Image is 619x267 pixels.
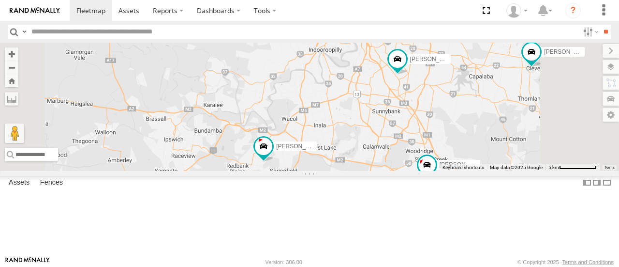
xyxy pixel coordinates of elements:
button: Map Scale: 5 km per 74 pixels [545,164,600,171]
i: ? [565,3,581,18]
a: Terms and Conditions [562,259,614,265]
div: © Copyright 2025 - [517,259,614,265]
label: Search Filter Options [579,25,600,39]
button: Keyboard shortcuts [442,164,484,171]
img: rand-logo.svg [10,7,60,14]
span: 5 km [548,165,559,170]
label: Measure [5,92,18,106]
div: Marco DiBenedetto [503,3,531,18]
button: Zoom out [5,61,18,74]
span: [PERSON_NAME] - 347FB3 [410,56,483,63]
span: Map data ©2025 Google [490,165,543,170]
label: Dock Summary Table to the Left [582,176,592,190]
div: Version: 306.00 [265,259,302,265]
button: Zoom Home [5,74,18,87]
a: Visit our Website [5,257,50,267]
a: Terms (opens in new tab) [604,165,615,169]
label: Dock Summary Table to the Right [592,176,602,190]
button: Drag Pegman onto the map to open Street View [5,124,24,143]
label: Map Settings [603,108,619,122]
label: Hide Summary Table [602,176,612,190]
label: Search Query [20,25,28,39]
span: [PERSON_NAME] [440,162,487,169]
label: Assets [4,176,34,190]
span: [PERSON_NAME] B - Corolla Hatch [276,143,369,150]
label: Fences [35,176,68,190]
button: Zoom in [5,47,18,61]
